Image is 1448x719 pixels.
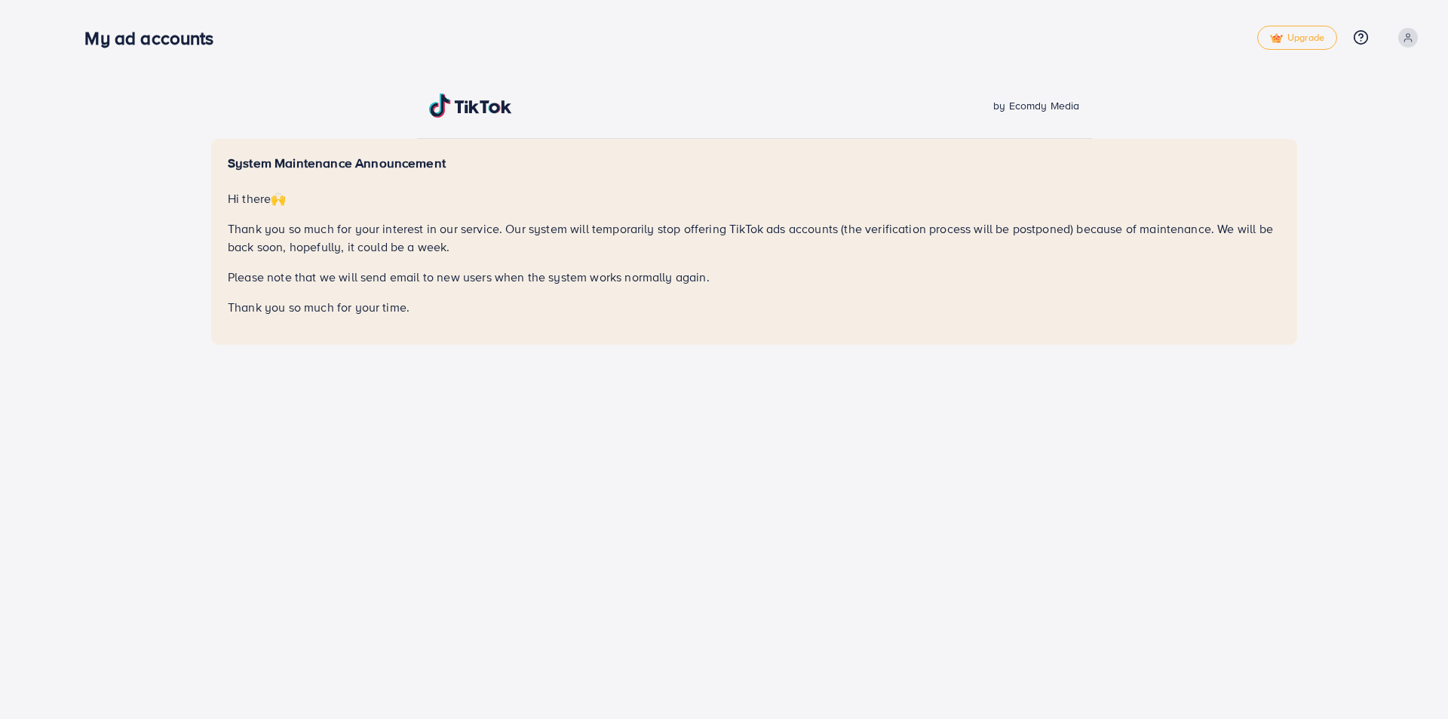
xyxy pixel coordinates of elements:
[228,155,1281,171] h5: System Maintenance Announcement
[228,268,1281,286] p: Please note that we will send email to new users when the system works normally again.
[429,94,512,118] img: TikTok
[993,98,1079,113] span: by Ecomdy Media
[84,27,225,49] h3: My ad accounts
[228,298,1281,316] p: Thank you so much for your time.
[271,190,286,207] span: 🙌
[1270,33,1283,44] img: tick
[228,189,1281,207] p: Hi there
[1270,32,1324,44] span: Upgrade
[228,220,1281,256] p: Thank you so much for your interest in our service. Our system will temporarily stop offering Tik...
[1257,26,1337,50] a: tickUpgrade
